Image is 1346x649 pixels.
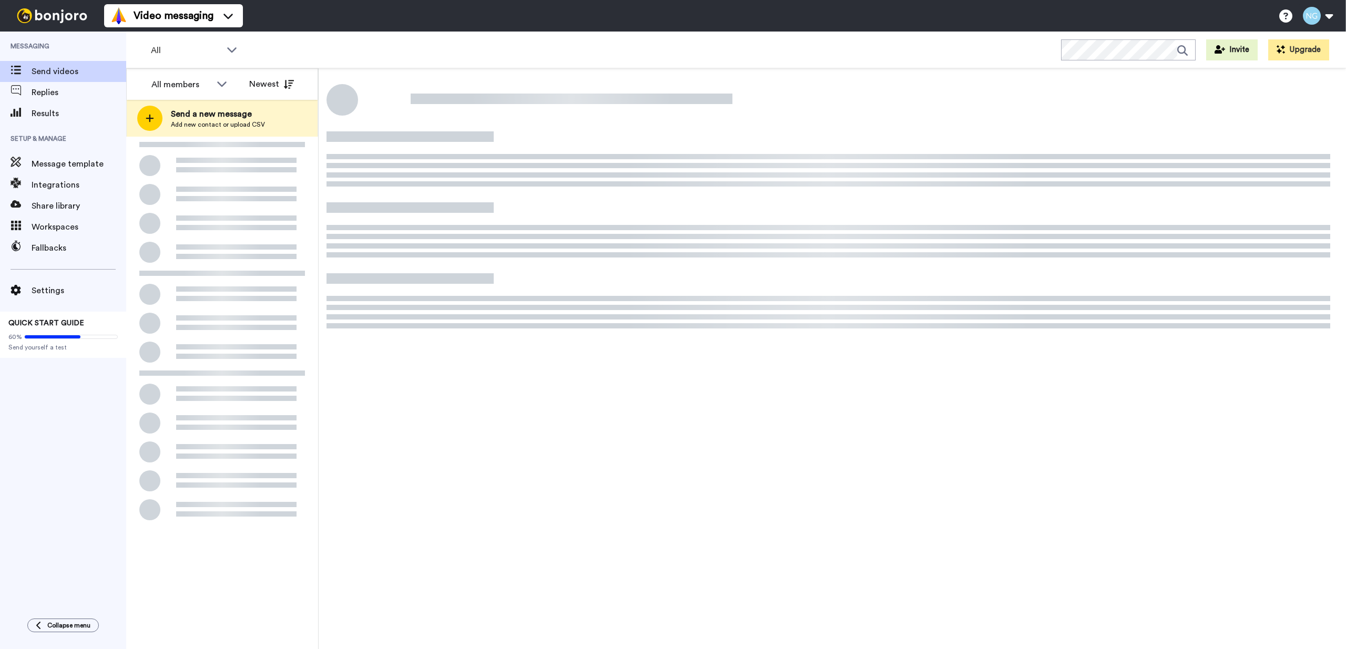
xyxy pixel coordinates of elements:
img: vm-color.svg [110,7,127,24]
button: Newest [241,74,302,95]
button: Upgrade [1268,39,1329,60]
span: Replies [32,86,126,99]
span: Send yourself a test [8,343,118,352]
span: Send a new message [171,108,265,120]
span: All [151,44,221,57]
span: Message template [32,158,126,170]
button: Collapse menu [27,619,99,632]
div: All members [151,78,211,91]
span: Settings [32,284,126,297]
span: Fallbacks [32,242,126,254]
span: QUICK START GUIDE [8,320,84,327]
span: Integrations [32,179,126,191]
span: Video messaging [134,8,213,23]
button: Invite [1206,39,1258,60]
span: Collapse menu [47,621,90,630]
img: bj-logo-header-white.svg [13,8,91,23]
span: Send videos [32,65,126,78]
span: Results [32,107,126,120]
span: 60% [8,333,22,341]
span: Workspaces [32,221,126,233]
span: Share library [32,200,126,212]
span: Add new contact or upload CSV [171,120,265,129]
